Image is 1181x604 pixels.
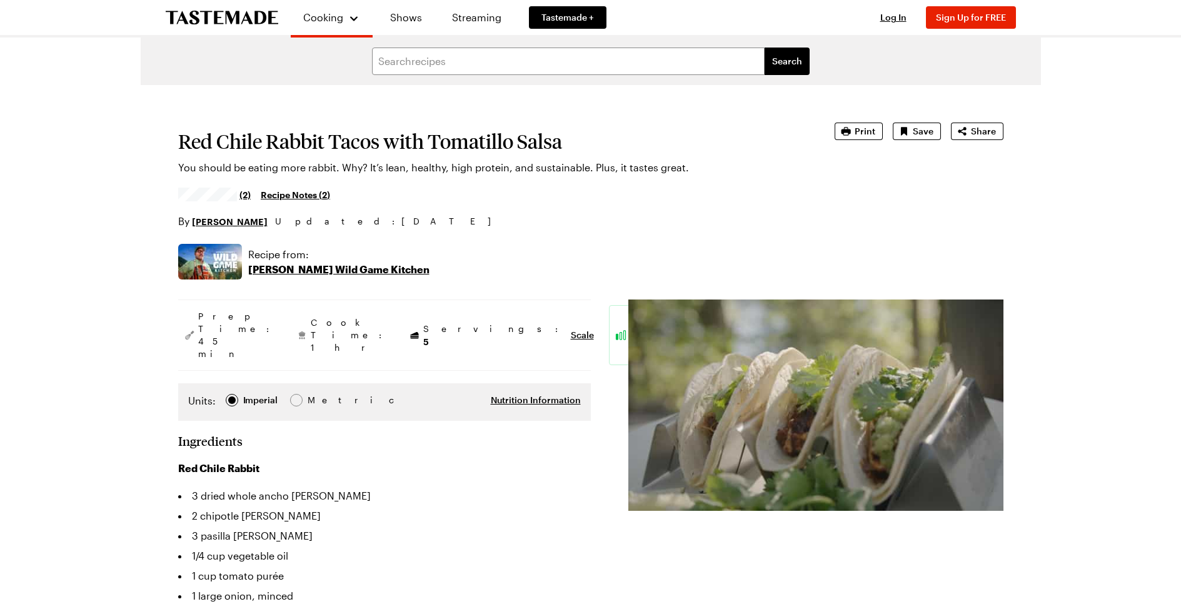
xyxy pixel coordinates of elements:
button: Share [951,123,1003,140]
p: Recipe from: [248,247,430,262]
li: 3 pasilla [PERSON_NAME] [178,526,591,546]
span: Updated : [DATE] [275,214,503,228]
li: 1 cup tomato purée [178,566,591,586]
a: To Tastemade Home Page [166,11,278,25]
h1: Red Chile Rabbit Tacos with Tomatillo Salsa [178,130,800,153]
img: Show where recipe is used [178,244,242,279]
li: 1/4 cup vegetable oil [178,546,591,566]
a: Tastemade + [529,6,606,29]
a: [PERSON_NAME] [192,214,268,228]
p: By [178,214,268,229]
div: Imperial [243,393,278,407]
label: Units: [188,393,216,408]
a: Recipe from:[PERSON_NAME] Wild Game Kitchen [248,247,430,277]
span: Metric [308,393,335,407]
h3: Red Chile Rabbit [178,461,591,476]
button: Print [835,123,883,140]
li: 2 chipotle [PERSON_NAME] [178,506,591,526]
li: 3 dried whole ancho [PERSON_NAME] [178,486,591,506]
button: Log In [868,11,918,24]
a: 5/5 stars from 2 reviews [178,189,251,199]
span: Save [913,125,933,138]
span: Imperial [243,393,279,407]
span: Search [772,55,802,68]
span: Tastemade + [541,11,594,24]
span: Servings: [423,323,565,348]
span: (2) [239,188,251,201]
p: You should be eating more rabbit. Why? It’s lean, healthy, high protein, and sustainable. Plus, i... [178,160,800,175]
span: Share [971,125,996,138]
span: 5 [423,335,429,347]
span: Log In [880,12,907,23]
img: Recipe image thumbnail [628,299,1003,511]
p: [PERSON_NAME] Wild Game Kitchen [248,262,430,277]
a: Recipe Notes (2) [261,188,330,201]
button: Scale [571,329,594,341]
span: Cooking [303,11,343,23]
span: Sign Up for FREE [936,12,1006,23]
button: Cooking [303,5,360,30]
span: Prep Time: 45 min [198,310,276,360]
span: Print [855,125,875,138]
div: Imperial Metric [188,393,334,411]
button: Nutrition Information [491,394,581,406]
button: Save recipe [893,123,941,140]
h2: Ingredients [178,433,243,448]
span: Cook Time: 1 hr [311,316,388,354]
button: Sign Up for FREE [926,6,1016,29]
button: filters [765,48,810,75]
div: Metric [308,393,334,407]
